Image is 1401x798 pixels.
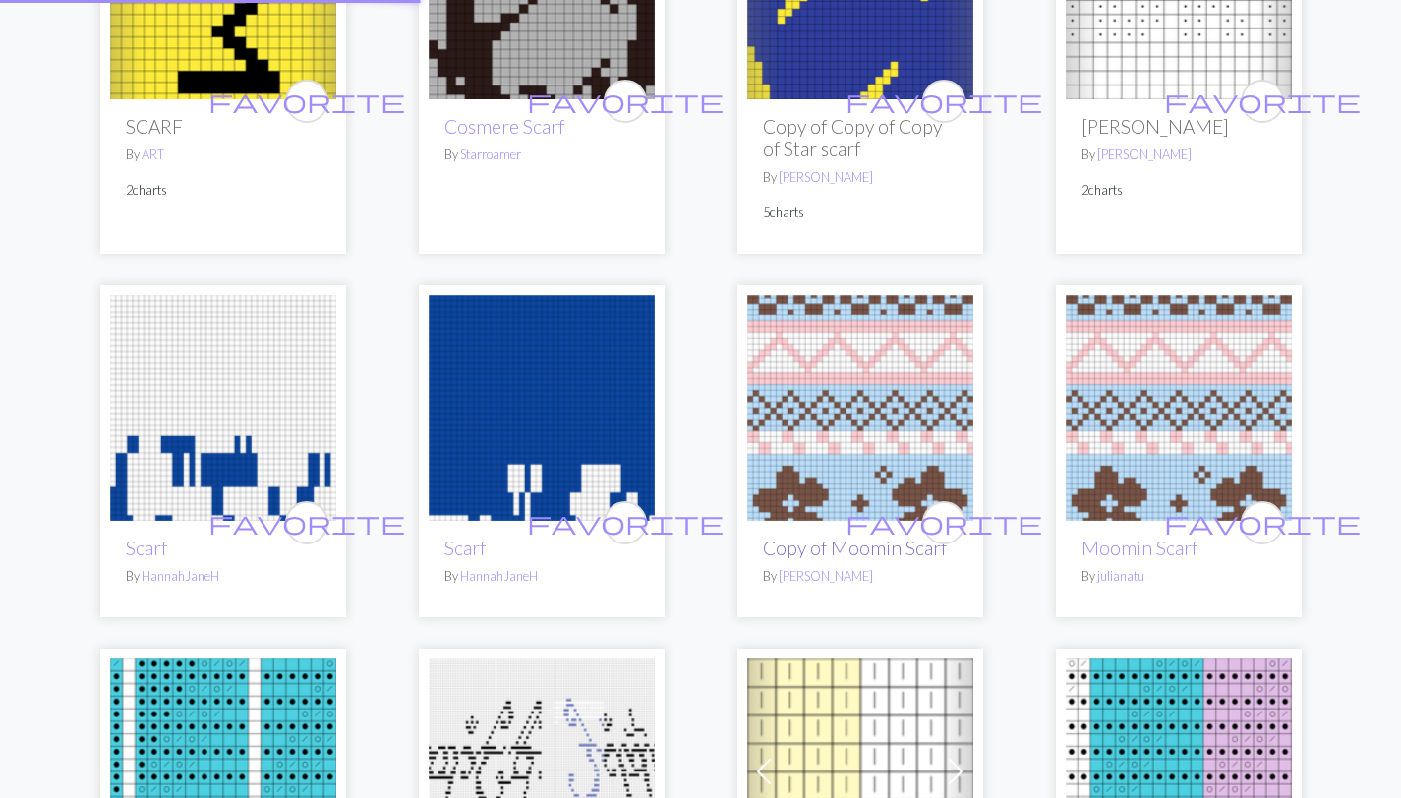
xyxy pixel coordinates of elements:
p: By [444,145,639,164]
span: favorite [846,507,1042,538]
a: [PERSON_NAME] [779,568,873,584]
a: julianatu [1097,568,1144,584]
span: favorite [527,507,724,538]
p: By [763,168,958,187]
a: double leaf scarf [747,760,973,778]
i: favourite [527,503,724,542]
p: By [763,567,958,586]
i: favourite [846,82,1042,121]
a: [PERSON_NAME] [1097,146,1192,162]
p: 2 charts [1081,181,1276,199]
button: favourite [1241,80,1284,123]
span: favorite [527,85,724,116]
a: White side [110,396,336,415]
i: favourite [208,82,405,121]
span: favorite [1164,507,1361,538]
a: [PERSON_NAME] [779,169,873,185]
a: Copy of Moomin Scarf [763,537,947,559]
p: By [1081,567,1276,586]
a: HannahJaneH [460,568,538,584]
span: favorite [208,507,405,538]
button: favourite [285,501,328,544]
span: favorite [846,85,1042,116]
i: favourite [1164,82,1361,121]
button: favourite [1241,501,1284,544]
a: One Ring Scarf 1 [429,760,655,778]
i: favourite [846,503,1042,542]
p: By [126,567,321,586]
a: Blue side [429,396,655,415]
p: 5 charts [763,203,958,222]
img: Moomin Scarf [1066,295,1292,521]
i: favourite [1164,503,1361,542]
img: White side [110,295,336,521]
a: ART [142,146,164,162]
a: HannahJaneH [142,568,219,584]
h2: SCARF [126,115,321,138]
a: Moomin Scarf [1066,396,1292,415]
p: By [126,145,321,164]
a: Cosmere Scarf [444,115,564,138]
button: favourite [604,80,647,123]
a: Scarf [444,537,486,559]
button: favourite [604,501,647,544]
i: favourite [527,82,724,121]
p: By [444,567,639,586]
p: By [1081,145,1276,164]
h2: [PERSON_NAME] [1081,115,1276,138]
a: Diagonal Lace Scarf [110,760,336,778]
p: 2 charts [126,181,321,199]
i: favourite [208,503,405,542]
img: Blue side [429,295,655,521]
span: favorite [1164,85,1361,116]
button: favourite [285,80,328,123]
span: favorite [208,85,405,116]
a: Scarf [126,537,167,559]
a: Moomin Scarf [1081,537,1197,559]
a: Starroamer [460,146,521,162]
button: favourite [922,80,965,123]
img: Moomin Scarf [747,295,973,521]
a: Diagonal Lace Scarf [1066,760,1292,778]
a: Moomin Scarf [747,396,973,415]
h2: Copy of Copy of Copy of Star scarf [763,115,958,160]
button: favourite [922,501,965,544]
